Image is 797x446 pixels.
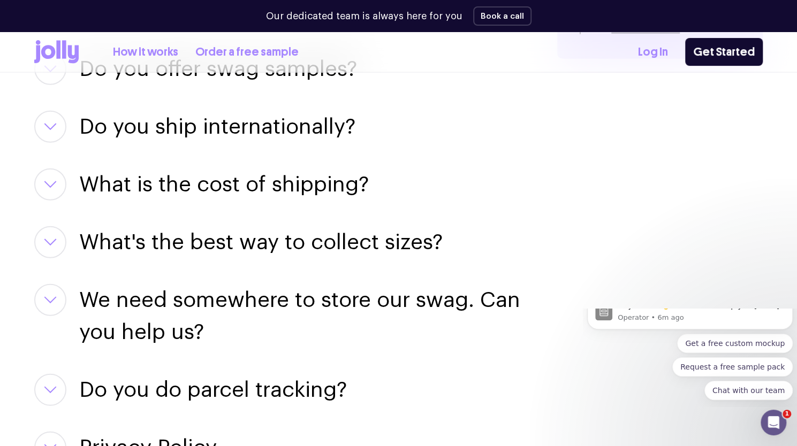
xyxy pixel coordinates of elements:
a: Order a free sample [195,43,299,61]
div: Quick reply options [4,25,210,91]
button: Quick reply: Request a free sample pack [89,49,210,68]
span: 1 [783,410,791,418]
button: What's the best way to collect sizes? [79,226,443,258]
button: What is the cost of shipping? [79,168,369,201]
button: We need somewhere to store our swag. Can you help us? [79,284,532,348]
button: Book a call [473,6,532,26]
a: Get Started [685,38,763,66]
p: Message from Operator, sent 6m ago [35,4,202,14]
p: Our dedicated team is always here for you [266,9,462,24]
button: Quick reply: Get a free custom mockup [94,25,210,44]
button: Quick reply: Chat with our team [122,72,210,91]
button: Do you do parcel tracking? [79,374,347,406]
button: Do you ship internationally? [79,111,355,143]
a: How it works [113,43,178,61]
a: Log In [638,43,668,61]
iframe: Intercom notifications message [583,309,797,406]
iframe: Intercom live chat [761,410,786,435]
